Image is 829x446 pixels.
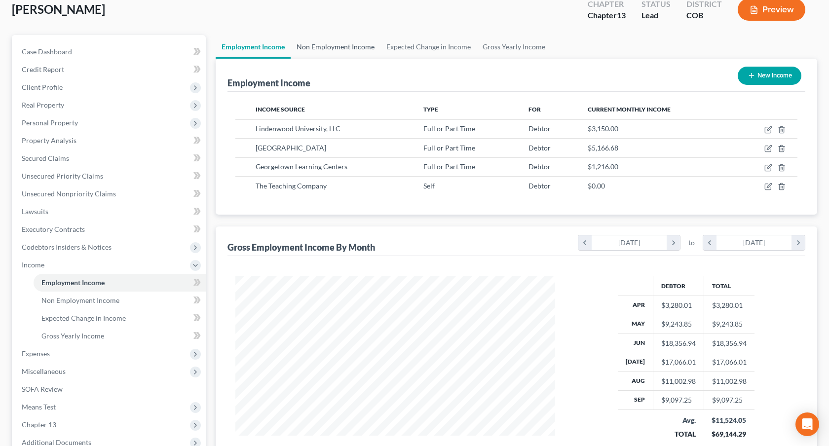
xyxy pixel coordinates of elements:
td: $9,097.25 [704,391,754,409]
span: $3,150.00 [588,124,618,133]
span: Unsecured Priority Claims [22,172,103,180]
a: Gross Yearly Income [477,35,551,59]
div: Avg. [661,415,696,425]
span: The Teaching Company [256,182,327,190]
a: Case Dashboard [14,43,206,61]
div: Lead [641,10,671,21]
span: SOFA Review [22,385,63,393]
i: chevron_left [703,235,716,250]
div: $9,243.85 [661,319,696,329]
a: Lawsuits [14,203,206,221]
span: Case Dashboard [22,47,72,56]
a: Credit Report [14,61,206,78]
span: Lindenwood University, LLC [256,124,340,133]
span: Real Property [22,101,64,109]
div: $9,097.25 [661,395,696,405]
span: Full or Part Time [423,124,475,133]
span: For [528,106,541,113]
a: Executory Contracts [14,221,206,238]
span: Codebtors Insiders & Notices [22,243,112,251]
a: Property Analysis [14,132,206,149]
th: Aug [618,372,653,391]
a: Expected Change in Income [34,309,206,327]
span: Non Employment Income [41,296,119,304]
i: chevron_right [667,235,680,250]
span: Secured Claims [22,154,69,162]
div: [DATE] [592,235,667,250]
span: Debtor [528,182,551,190]
span: [PERSON_NAME] [12,2,105,16]
span: Personal Property [22,118,78,127]
span: Full or Part Time [423,144,475,152]
a: Secured Claims [14,149,206,167]
th: [DATE] [618,353,653,372]
div: $18,356.94 [661,338,696,348]
button: New Income [738,67,801,85]
a: SOFA Review [14,380,206,398]
div: $3,280.01 [661,300,696,310]
span: Debtor [528,162,551,171]
i: chevron_right [791,235,805,250]
span: [GEOGRAPHIC_DATA] [256,144,326,152]
span: to [688,238,695,248]
div: Chapter [588,10,626,21]
a: Gross Yearly Income [34,327,206,345]
span: Full or Part Time [423,162,475,171]
th: Total [704,276,754,296]
a: Non Employment Income [291,35,380,59]
a: Unsecured Priority Claims [14,167,206,185]
div: Gross Employment Income By Month [227,241,375,253]
a: Unsecured Nonpriority Claims [14,185,206,203]
div: $69,144.29 [712,429,747,439]
span: $0.00 [588,182,605,190]
a: Employment Income [34,274,206,292]
span: $5,166.68 [588,144,618,152]
th: Apr [618,296,653,315]
span: Unsecured Nonpriority Claims [22,189,116,198]
span: Executory Contracts [22,225,85,233]
span: Gross Yearly Income [41,332,104,340]
a: Non Employment Income [34,292,206,309]
span: Georgetown Learning Centers [256,162,347,171]
div: $17,066.01 [661,357,696,367]
span: Current Monthly Income [588,106,671,113]
div: $11,002.98 [661,376,696,386]
td: $3,280.01 [704,296,754,315]
th: Jun [618,334,653,353]
span: 13 [617,10,626,20]
span: Lawsuits [22,207,48,216]
th: Debtor [653,276,704,296]
span: Type [423,106,438,113]
span: Miscellaneous [22,367,66,375]
span: $1,216.00 [588,162,618,171]
div: $11,524.05 [712,415,747,425]
span: Income [22,260,44,269]
td: $9,243.85 [704,315,754,334]
span: Income Source [256,106,305,113]
span: Chapter 13 [22,420,56,429]
div: TOTAL [661,429,696,439]
a: Expected Change in Income [380,35,477,59]
span: Client Profile [22,83,63,91]
i: chevron_left [578,235,592,250]
span: Debtor [528,124,551,133]
div: Open Intercom Messenger [795,412,819,436]
div: [DATE] [716,235,792,250]
td: $17,066.01 [704,353,754,372]
span: Employment Income [41,278,105,287]
th: May [618,315,653,334]
div: COB [686,10,722,21]
span: Expenses [22,349,50,358]
span: Debtor [528,144,551,152]
td: $18,356.94 [704,334,754,353]
span: Means Test [22,403,56,411]
span: Credit Report [22,65,64,74]
th: Sep [618,391,653,409]
span: Expected Change in Income [41,314,126,322]
span: Property Analysis [22,136,76,145]
td: $11,002.98 [704,372,754,391]
a: Employment Income [216,35,291,59]
div: Employment Income [227,77,310,89]
span: Self [423,182,435,190]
